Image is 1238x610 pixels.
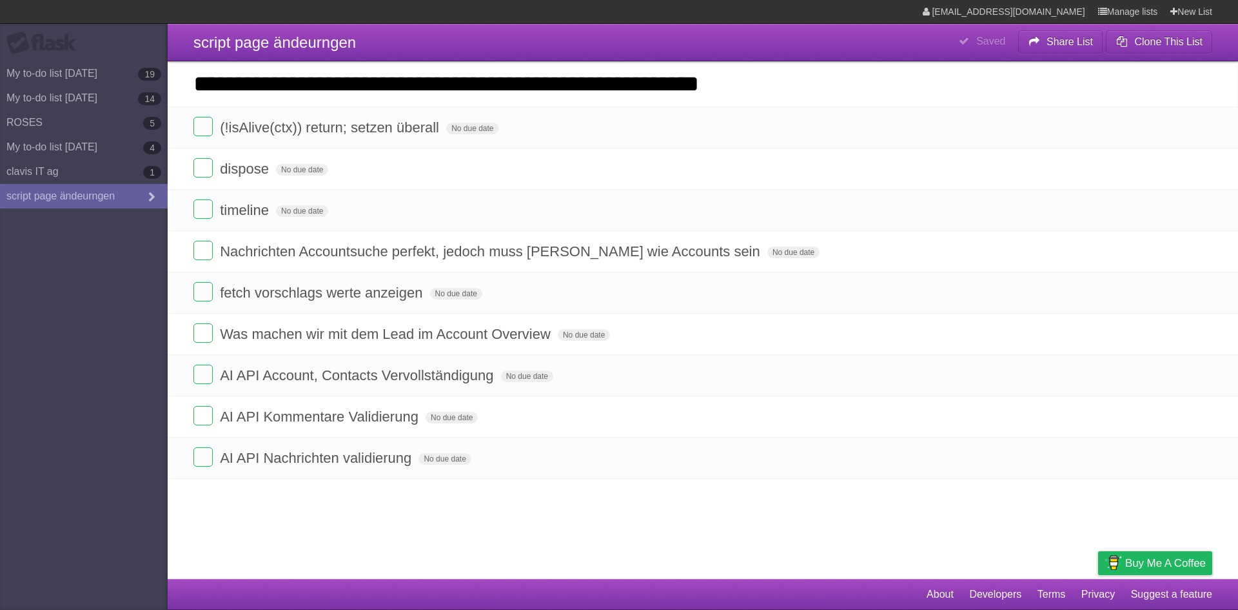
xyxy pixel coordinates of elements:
b: Clone This List [1134,36,1203,47]
b: 4 [143,141,161,154]
a: About [927,582,954,607]
label: Done [193,365,213,384]
span: No due date [558,329,610,341]
label: Done [193,199,213,219]
span: fetch vorschlags werte anzeigen [220,285,426,301]
span: No due date [430,288,482,300]
label: Done [193,447,213,467]
span: No due date [767,247,820,258]
span: Nachrichten Accountsuche perfekt, jedoch muss [PERSON_NAME] wie Accounts sein [220,243,763,259]
span: No due date [276,205,328,217]
img: Buy me a coffee [1105,552,1122,574]
label: Done [193,117,213,136]
span: No due date [276,164,328,176]
a: Terms [1037,582,1066,607]
a: Buy me a coffee [1098,551,1212,575]
span: AI API Account, Contacts Vervollständigung [220,367,496,383]
span: Was machen wir mit dem Lead im Account Overview [220,326,554,342]
label: Done [193,158,213,178]
div: Flask [6,32,84,55]
label: Done [193,282,213,301]
label: Done [193,323,213,343]
b: Share List [1046,36,1093,47]
b: 1 [143,166,161,179]
button: Clone This List [1106,30,1212,54]
b: 5 [143,117,161,130]
span: No due date [418,453,471,465]
span: AI API Kommentare Validierung [220,409,422,425]
span: No due date [501,371,553,382]
span: Buy me a coffee [1125,552,1206,574]
span: script page ändeurngen [193,34,356,51]
b: Saved [976,36,1005,46]
span: AI API Nachrichten validierung [220,450,415,466]
span: No due date [446,123,498,134]
b: 19 [138,68,161,81]
span: (!isAlive(ctx)) return; setzen überall [220,119,442,136]
label: Done [193,241,213,260]
a: Suggest a feature [1131,582,1212,607]
b: 14 [138,92,161,105]
label: Done [193,406,213,425]
a: Developers [969,582,1021,607]
button: Share List [1018,30,1103,54]
a: Privacy [1081,582,1115,607]
span: No due date [426,412,478,423]
span: timeline [220,202,272,218]
span: dispose [220,161,272,177]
